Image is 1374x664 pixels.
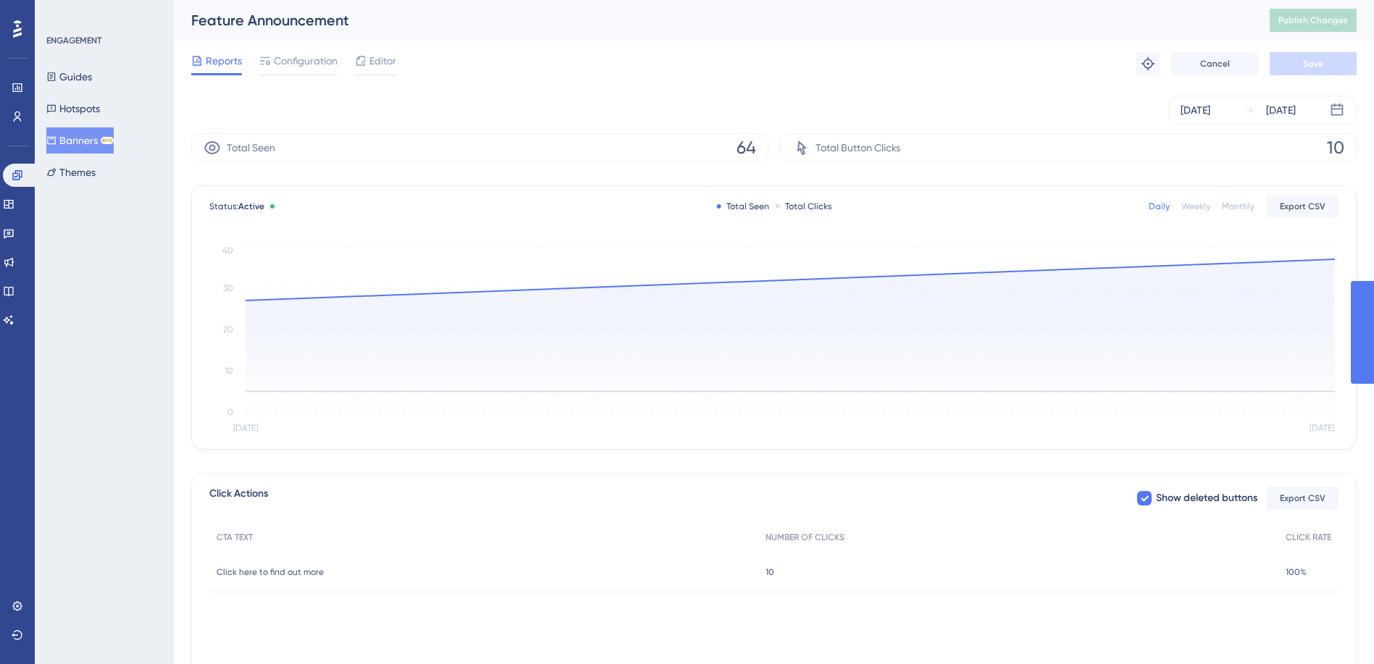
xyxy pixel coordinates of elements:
div: BETA [101,137,114,144]
span: 10 [1327,136,1344,159]
button: Export CSV [1266,487,1339,510]
span: 100% [1286,566,1307,578]
span: Cancel [1200,58,1230,70]
span: Click Actions [209,485,268,511]
span: Export CSV [1280,201,1325,212]
span: Configuration [274,52,338,70]
span: Export CSV [1280,492,1325,504]
button: Guides [46,64,92,90]
span: CTA TEXT [217,531,253,543]
span: Total Button Clicks [816,139,900,156]
span: Status: [209,201,264,212]
div: [DATE] [1266,101,1296,119]
button: Hotspots [46,96,100,122]
span: 10 [766,566,774,578]
div: Daily [1149,201,1170,212]
tspan: [DATE] [233,423,258,433]
span: Total Seen [227,139,275,156]
button: Save [1270,52,1357,75]
tspan: 40 [222,245,233,256]
button: Themes [46,159,96,185]
button: Publish Changes [1270,9,1357,32]
tspan: 30 [223,283,233,293]
tspan: 10 [225,366,233,376]
div: Total Seen [716,201,769,212]
span: Editor [369,52,396,70]
span: Publish Changes [1278,14,1348,26]
span: 64 [737,136,756,159]
button: BannersBETA [46,127,114,154]
div: Weekly [1181,201,1210,212]
div: Total Clicks [775,201,831,212]
div: ENGAGEMENT [46,35,101,46]
div: [DATE] [1181,101,1210,119]
div: Feature Announcement [191,10,1233,30]
div: Monthly [1222,201,1254,212]
iframe: UserGuiding AI Assistant Launcher [1313,607,1357,650]
span: Show deleted buttons [1156,489,1257,507]
span: CLICK RATE [1286,531,1331,543]
button: Export CSV [1266,195,1339,218]
span: NUMBER OF CLICKS [766,531,845,543]
button: Cancel [1171,52,1258,75]
span: Reports [206,52,242,70]
tspan: 20 [223,324,233,335]
span: Active [238,201,264,211]
tspan: [DATE] [1310,423,1334,433]
span: Click here to find out more [217,566,324,578]
span: Save [1303,58,1323,70]
tspan: 0 [227,407,233,417]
